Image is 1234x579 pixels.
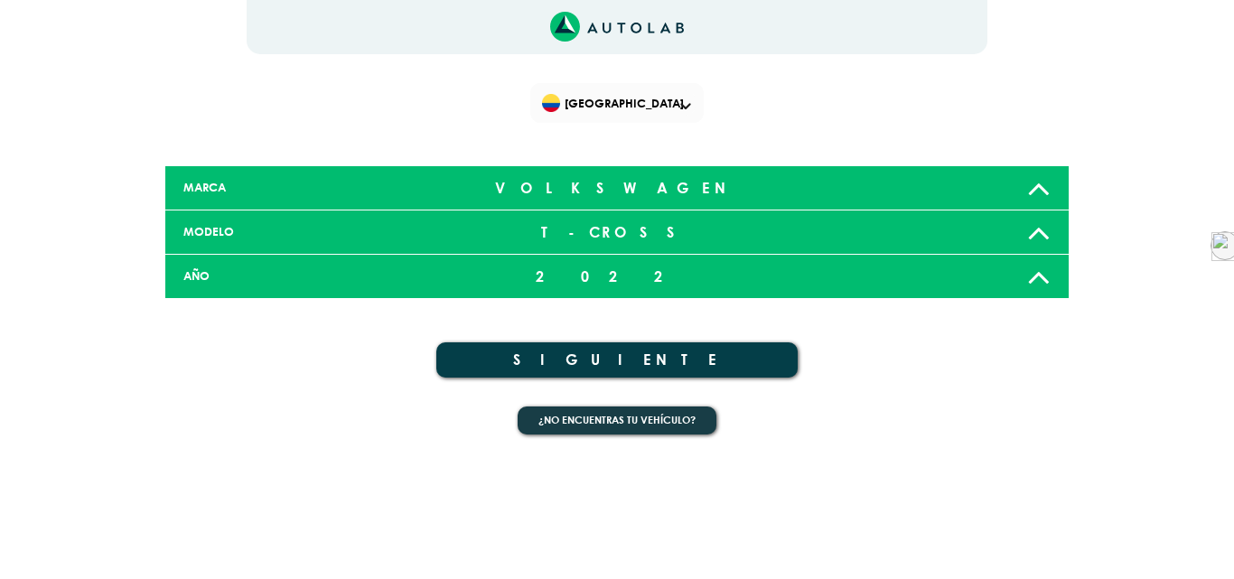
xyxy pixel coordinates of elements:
a: MODELO T-CROSS [165,210,1069,255]
div: VOLKSWAGEN [468,170,766,206]
a: AÑO 2022 [165,255,1069,299]
a: MARCA VOLKSWAGEN [165,166,1069,210]
a: Link al sitio de autolab [550,17,685,34]
div: MODELO [170,223,468,240]
button: ¿No encuentras tu vehículo? [518,406,716,434]
div: Flag of COLOMBIA[GEOGRAPHIC_DATA] [530,83,704,123]
div: T-CROSS [468,214,766,250]
div: AÑO [170,267,468,285]
button: SIGUIENTE [436,342,798,378]
div: MARCA [170,179,468,196]
img: Flag of COLOMBIA [542,94,560,112]
div: 2022 [468,258,766,294]
span: [GEOGRAPHIC_DATA] [542,90,696,116]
